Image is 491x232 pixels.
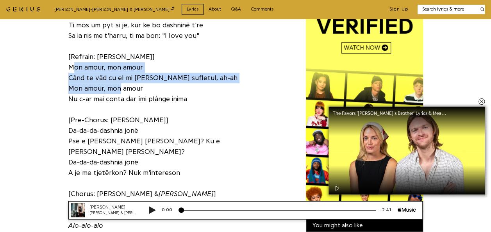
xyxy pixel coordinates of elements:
[418,6,476,12] input: Search lyrics & more
[159,190,214,197] i: [PERSON_NAME]
[246,4,279,14] a: Comments
[204,4,226,14] a: About
[226,4,246,14] a: Q&A
[333,111,454,116] div: The Favors '[PERSON_NAME]'s Brother' Lyrics & Meaning | Genius Verified
[182,4,204,14] a: Lyrics
[389,6,408,12] button: Sign Up
[54,5,175,13] div: [PERSON_NAME] - [PERSON_NAME] & [PERSON_NAME]
[314,6,336,12] div: -2:41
